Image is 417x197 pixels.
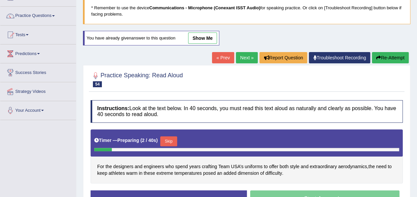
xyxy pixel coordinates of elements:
[174,170,202,177] span: Click to see word definition
[338,163,367,170] span: Click to see word definition
[301,163,308,170] span: Click to see word definition
[310,163,337,170] span: Click to see word definition
[217,170,222,177] span: Click to see word definition
[260,170,264,177] span: Click to see word definition
[142,138,156,143] b: 2 / 40s
[165,163,174,170] span: Click to see word definition
[113,163,133,170] span: Click to see word definition
[91,71,183,87] h2: Practice Speaking: Read Aloud
[245,163,263,170] span: Click to see word definition
[269,163,278,170] span: Click to see word definition
[368,163,375,170] span: Click to see word definition
[0,82,76,99] a: Strategy Videos
[238,170,259,177] span: Click to see word definition
[105,163,112,170] span: Click to see word definition
[231,163,243,170] span: Click to see word definition
[83,31,219,45] div: You have already given answer to this question
[144,170,155,177] span: Click to see word definition
[139,170,142,177] span: Click to see word definition
[202,163,217,170] span: Click to see word definition
[0,26,76,42] a: Tests
[144,163,164,170] span: Click to see word definition
[149,5,260,10] b: Communications - Microphone (Conexant ISST Audio)
[218,163,230,170] span: Click to see word definition
[376,163,386,170] span: Click to see word definition
[0,101,76,118] a: Your Account
[0,63,76,80] a: Success Stories
[156,138,158,143] b: )
[265,170,282,177] span: Click to see word definition
[97,170,107,177] span: Click to see word definition
[309,52,370,63] a: Troubleshoot Recording
[108,170,125,177] span: Click to see word definition
[264,163,268,170] span: Click to see word definition
[135,163,142,170] span: Click to see word definition
[140,138,142,143] b: (
[175,163,188,170] span: Click to see word definition
[0,44,76,61] a: Predictions
[259,52,307,63] button: Report Question
[97,163,104,170] span: Click to see word definition
[236,52,258,63] a: Next »
[97,105,129,111] b: Instructions:
[224,170,237,177] span: Click to see word definition
[290,163,300,170] span: Click to see word definition
[117,138,139,143] b: Preparing
[279,163,288,170] span: Click to see word definition
[91,100,403,122] h4: Look at the text below. In 40 seconds, you must read this text aloud as naturally and clearly as ...
[126,170,137,177] span: Click to see word definition
[188,33,217,44] a: show me
[372,52,409,63] button: Re-Attempt
[212,52,234,63] a: « Prev
[156,170,173,177] span: Click to see word definition
[189,163,200,170] span: Click to see word definition
[388,163,392,170] span: Click to see word definition
[160,136,177,146] button: Skip
[93,81,102,87] span: 54
[91,129,403,183] div: , .
[203,170,216,177] span: Click to see word definition
[0,7,76,23] a: Practice Questions
[94,138,158,143] h5: Timer —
